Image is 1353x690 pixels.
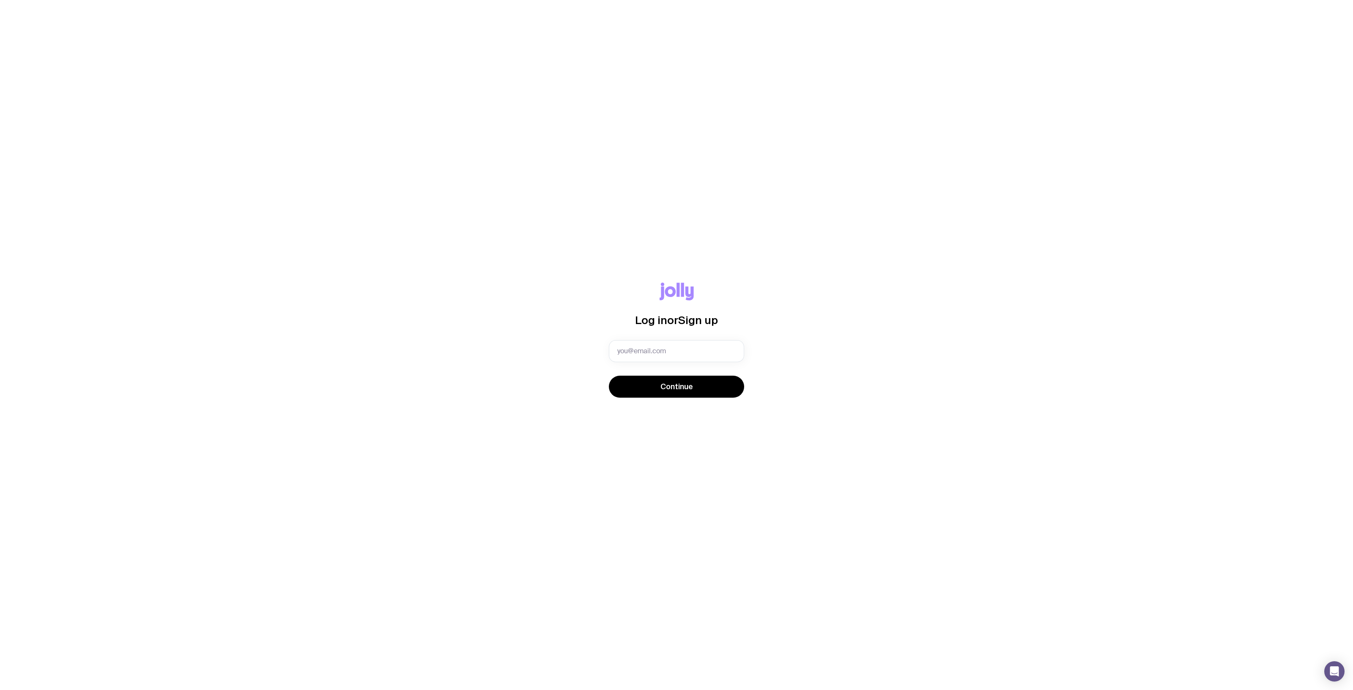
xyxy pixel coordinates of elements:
span: Sign up [678,314,718,326]
span: Log in [635,314,667,326]
button: Continue [609,376,744,398]
input: you@email.com [609,340,744,362]
span: Continue [660,382,693,392]
span: or [667,314,678,326]
div: Open Intercom Messenger [1324,661,1345,682]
